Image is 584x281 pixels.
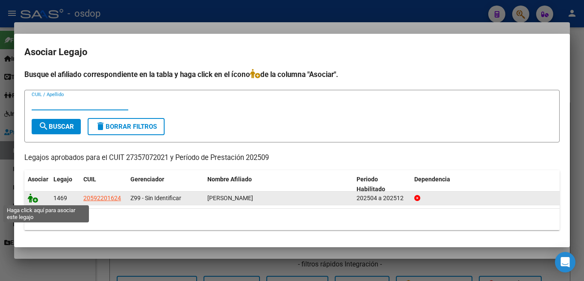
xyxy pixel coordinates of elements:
button: Buscar [32,119,81,134]
span: Dependencia [414,176,450,183]
datatable-header-cell: CUIL [80,170,127,198]
span: Z99 - Sin Identificar [130,195,181,201]
span: Nombre Afiliado [207,176,252,183]
datatable-header-cell: Nombre Afiliado [204,170,353,198]
datatable-header-cell: Legajo [50,170,80,198]
h4: Busque el afiliado correspondiente en la tabla y haga click en el ícono de la columna "Asociar". [24,69,560,80]
span: Buscar [38,123,74,130]
datatable-header-cell: Dependencia [411,170,560,198]
span: Periodo Habilitado [357,176,385,192]
div: 1 registros [24,209,560,230]
datatable-header-cell: Gerenciador [127,170,204,198]
span: 20592201624 [83,195,121,201]
div: 202504 a 202512 [357,193,407,203]
span: Borrar Filtros [95,123,157,130]
div: Open Intercom Messenger [555,252,575,272]
span: 1469 [53,195,67,201]
button: Borrar Filtros [88,118,165,135]
mat-icon: delete [95,121,106,131]
span: CUIL [83,176,96,183]
span: Asociar [28,176,48,183]
span: Gerenciador [130,176,164,183]
h2: Asociar Legajo [24,44,560,60]
span: GOMEZ VIGIER XIMENA [207,195,253,201]
mat-icon: search [38,121,49,131]
span: Legajo [53,176,72,183]
datatable-header-cell: Periodo Habilitado [353,170,411,198]
datatable-header-cell: Asociar [24,170,50,198]
p: Legajos aprobados para el CUIT 27357072021 y Período de Prestación 202509 [24,153,560,163]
